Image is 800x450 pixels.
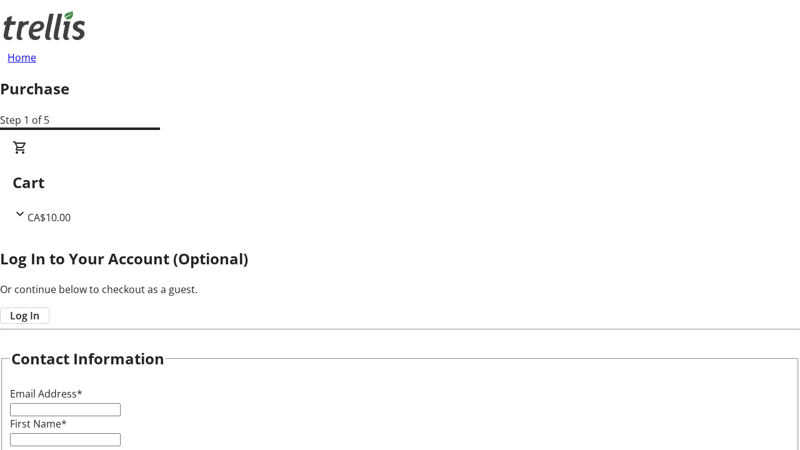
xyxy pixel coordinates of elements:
[10,417,67,431] label: First Name*
[12,140,787,225] div: CartCA$10.00
[10,387,82,401] label: Email Address*
[12,171,787,194] h2: Cart
[27,211,71,224] span: CA$10.00
[10,308,39,323] span: Log In
[11,347,164,370] h2: Contact Information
